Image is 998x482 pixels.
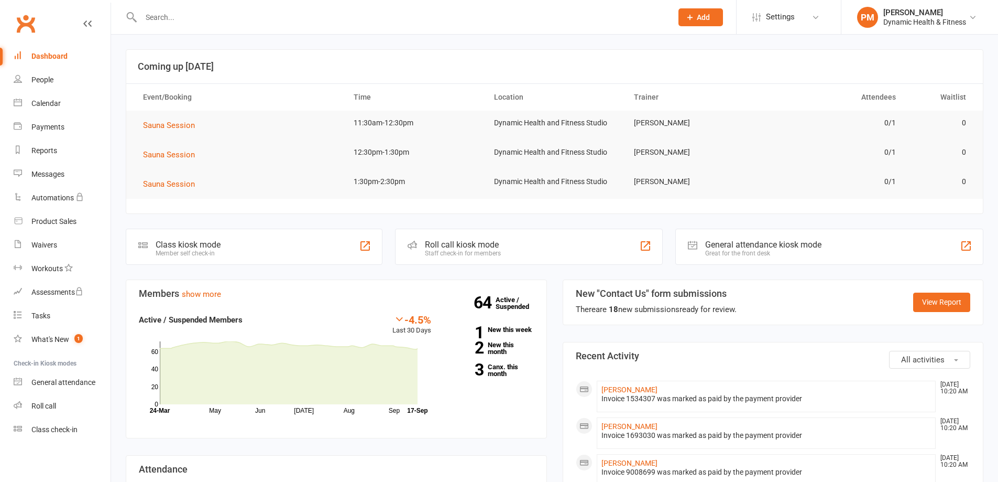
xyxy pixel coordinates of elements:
div: -4.5% [392,314,431,325]
button: Sauna Session [143,148,202,161]
td: 1:30pm-2:30pm [344,169,485,194]
a: Workouts [14,257,111,281]
div: Last 30 Days [392,314,431,336]
div: Dashboard [31,52,68,60]
a: 2New this month [447,341,534,355]
h3: Members [139,288,534,299]
strong: Active / Suspended Members [139,315,243,325]
h3: New "Contact Us" form submissions [576,288,737,299]
a: Reports [14,139,111,163]
a: General attendance kiosk mode [14,371,111,394]
a: Tasks [14,304,111,328]
div: [PERSON_NAME] [883,8,966,17]
th: Attendees [765,84,905,111]
div: Staff check-in for members [425,250,501,257]
div: General attendance kiosk mode [705,240,821,250]
div: Dynamic Health & Fitness [883,17,966,27]
th: Trainer [624,84,765,111]
a: What's New1 [14,328,111,351]
div: Member self check-in [156,250,221,257]
td: 0/1 [765,111,905,135]
div: Great for the front desk [705,250,821,257]
button: Add [678,8,723,26]
a: Dashboard [14,45,111,68]
a: Waivers [14,233,111,257]
td: Dynamic Health and Fitness Studio [485,140,625,165]
a: Roll call [14,394,111,418]
button: All activities [889,351,970,369]
div: Assessments [31,288,83,296]
div: Roll call [31,402,56,410]
span: Add [697,13,710,22]
div: PM [857,7,878,28]
div: Invoice 1693030 was marked as paid by the payment provider [601,431,931,440]
span: Sauna Session [143,150,195,159]
span: Sauna Session [143,179,195,189]
div: Tasks [31,312,50,320]
th: Time [344,84,485,111]
a: [PERSON_NAME] [601,385,657,394]
div: Workouts [31,264,63,273]
time: [DATE] 10:20 AM [935,381,970,395]
td: 0 [905,111,975,135]
a: Assessments [14,281,111,304]
a: Calendar [14,92,111,115]
div: Automations [31,194,74,202]
span: All activities [901,355,945,365]
td: 12:30pm-1:30pm [344,140,485,165]
td: [PERSON_NAME] [624,140,765,165]
td: 0/1 [765,140,905,165]
span: 1 [74,334,83,343]
td: Dynamic Health and Fitness Studio [485,111,625,135]
time: [DATE] 10:20 AM [935,455,970,468]
div: Reports [31,146,57,155]
h3: Coming up [DATE] [138,61,971,72]
input: Search... [138,10,665,25]
a: Payments [14,115,111,139]
div: Messages [31,170,64,178]
div: Waivers [31,241,57,249]
time: [DATE] 10:20 AM [935,418,970,432]
strong: 1 [447,325,484,340]
div: Product Sales [31,217,76,226]
a: Product Sales [14,210,111,233]
span: Sauna Session [143,121,195,130]
a: Automations [14,186,111,210]
div: There are new submissions ready for review. [576,303,737,316]
td: 0 [905,169,975,194]
div: Invoice 9008699 was marked as paid by the payment provider [601,468,931,477]
div: Class kiosk mode [156,240,221,250]
td: 0 [905,140,975,165]
a: show more [182,290,221,299]
h3: Attendance [139,464,534,475]
a: 3Canx. this month [447,363,534,377]
div: People [31,76,53,84]
strong: 18 [609,305,618,314]
button: Sauna Session [143,178,202,190]
div: What's New [31,335,69,344]
h3: Recent Activity [576,351,971,361]
div: Invoice 1534307 was marked as paid by the payment provider [601,394,931,403]
button: Sauna Session [143,119,202,132]
a: 64Active / Suspended [496,288,542,318]
strong: 2 [447,340,484,356]
div: Payments [31,123,64,131]
a: [PERSON_NAME] [601,459,657,467]
a: [PERSON_NAME] [601,422,657,431]
td: 11:30am-12:30pm [344,111,485,135]
a: 1New this week [447,326,534,333]
div: Calendar [31,99,61,108]
a: People [14,68,111,92]
td: [PERSON_NAME] [624,111,765,135]
td: [PERSON_NAME] [624,169,765,194]
th: Location [485,84,625,111]
strong: 64 [474,295,496,310]
div: General attendance [31,378,95,387]
a: Messages [14,163,111,186]
a: Class kiosk mode [14,418,111,442]
div: Class check-in [31,425,78,434]
th: Waitlist [905,84,975,111]
td: 0/1 [765,169,905,194]
a: Clubworx [13,10,39,37]
strong: 3 [447,362,484,378]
